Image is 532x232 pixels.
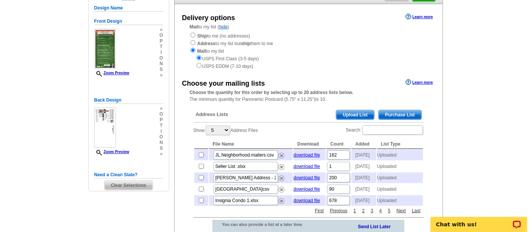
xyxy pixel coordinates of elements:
[241,41,250,46] strong: ship
[159,129,163,134] span: i
[94,108,116,148] img: small-thumb.jpg
[351,150,376,160] td: [DATE]
[395,207,408,214] a: Next
[94,171,163,179] h5: Need a Clean Slate?
[426,208,532,232] iframe: LiveChat chat widget
[351,161,376,172] td: [DATE]
[159,72,163,78] span: »
[293,152,320,158] a: download file
[293,187,320,192] a: download file
[328,207,349,214] a: Previous
[293,175,320,180] a: download file
[190,90,353,95] strong: Choose the quantity for this order by selecting up to 20 address lists below.
[346,125,423,135] label: Search:
[351,184,376,194] td: [DATE]
[279,151,284,157] a: Remove this list
[159,27,163,33] span: »
[190,55,427,70] div: USPS First Class (3-5 days) USPS EDDM (7-10 days)
[351,172,376,183] td: [DATE]
[279,174,284,179] a: Remove this list
[377,195,423,206] td: Uploaded
[159,50,163,55] span: i
[182,13,235,23] div: Delivery options
[351,195,376,206] td: [DATE]
[94,29,116,69] img: small-thumb.jpg
[360,207,367,214] a: 2
[94,97,163,104] h5: Back Design
[159,151,163,157] span: »
[159,111,163,117] span: o
[159,55,163,61] span: o
[377,140,423,149] th: List Type
[159,33,163,38] span: o
[313,207,326,214] a: First
[159,146,163,151] span: s
[279,187,284,193] img: delete.png
[190,32,427,70] div: to me (no addresses) to my list but them to me to my list
[279,176,284,181] img: delete.png
[377,150,423,160] td: Uploaded
[190,24,198,30] strong: Mail
[94,5,163,12] h5: Design Name
[94,18,163,25] h5: Front Design
[279,185,284,191] a: Remove this list
[159,61,163,67] span: n
[279,153,284,158] img: delete.png
[159,123,163,129] span: t
[386,207,392,214] a: 5
[175,24,443,70] div: to my list ( )
[212,220,322,229] div: You can also provide a list at a later time
[379,110,421,119] span: Purchase List
[197,41,215,46] strong: Address
[209,140,293,149] th: File Name
[159,67,163,72] span: s
[279,163,284,168] a: Remove this list
[175,89,443,103] div: The minimum quantity for Panoramic Postcard (5.75" x 11.25")is 10.
[159,44,163,50] span: t
[377,184,423,194] td: Uploaded
[410,207,423,214] a: Last
[206,125,230,135] select: ShowAddress Files
[279,164,284,170] img: delete.png
[377,161,423,172] td: Uploaded
[362,125,423,135] input: Search:
[193,125,258,136] label: Show Address Files
[351,140,376,149] th: Added
[293,198,320,203] a: download file
[182,78,265,89] div: Choose your mailing lists
[279,198,284,204] img: delete.png
[378,207,384,214] a: 4
[105,181,153,190] span: Clear Selections
[159,106,163,111] span: »
[219,24,228,30] a: hide
[326,140,351,149] th: Count
[94,71,129,75] a: Zoom Preview
[352,207,358,214] a: 1
[196,111,228,118] span: Address Lists
[197,33,207,39] strong: Ship
[159,38,163,44] span: p
[293,140,326,149] th: Download
[369,207,375,214] a: 3
[406,79,433,85] a: Learn more
[279,197,284,202] a: Remove this list
[159,134,163,140] span: o
[94,150,129,154] a: Zoom Preview
[358,223,391,230] a: Send List Later
[197,49,206,54] strong: Mail
[159,140,163,146] span: n
[293,164,320,169] a: download file
[377,172,423,183] td: Uploaded
[406,14,433,20] a: Learn more
[336,110,374,119] span: Upload List
[159,117,163,123] span: p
